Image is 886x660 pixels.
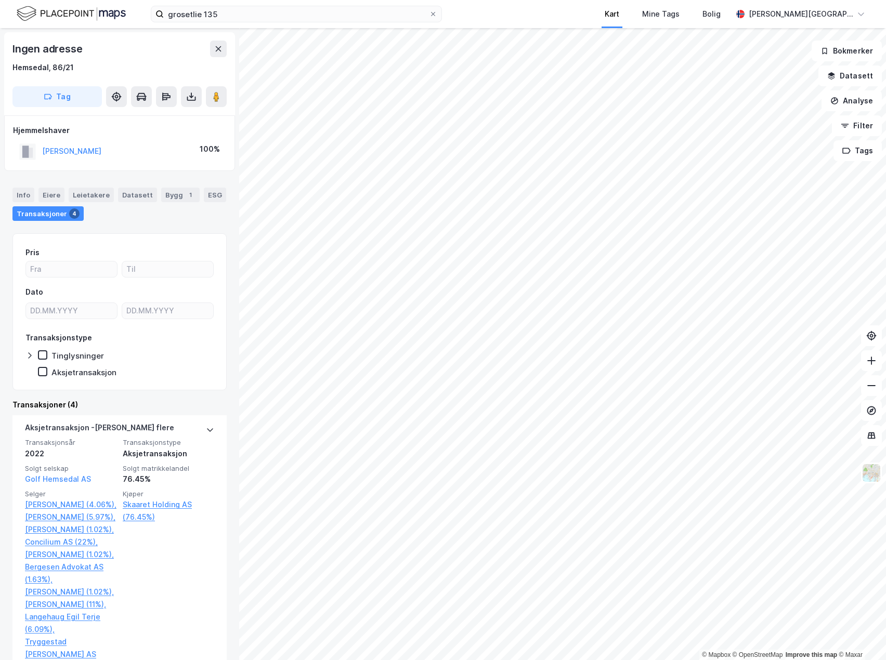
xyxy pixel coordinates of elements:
button: Analyse [822,90,882,111]
a: Skaaret Holding AS (76.45%) [123,498,214,523]
div: Kart [605,8,619,20]
div: Bolig [702,8,721,20]
span: Transaksjonstype [123,438,214,447]
input: DD.MM.YYYY [122,303,213,319]
a: OpenStreetMap [733,651,783,658]
div: Pris [25,246,40,259]
div: Transaksjonstype [25,332,92,344]
a: [PERSON_NAME] (11%), [25,598,116,611]
input: Fra [26,261,117,277]
a: Golf Hemsedal AS [25,474,91,483]
button: Tag [12,86,102,107]
div: 1 [185,190,196,200]
a: [PERSON_NAME] (4.06%), [25,498,116,511]
div: Ingen adresse [12,41,84,57]
a: Bergesen Advokat AS (1.63%), [25,561,116,586]
div: Bygg [161,188,200,202]
div: 100% [200,143,220,155]
div: 2022 [25,447,116,460]
span: Selger [25,490,116,498]
img: logo.f888ab2527a4732fd821a326f86c7f29.svg [17,5,126,23]
span: Solgt matrikkelandel [123,464,214,473]
div: Info [12,188,34,202]
span: Solgt selskap [25,464,116,473]
div: Mine Tags [642,8,680,20]
a: Improve this map [786,651,837,658]
div: 76.45% [123,473,214,485]
button: Filter [832,115,882,136]
a: Mapbox [702,651,731,658]
button: Bokmerker [812,41,882,61]
a: [PERSON_NAME] (5.97%), [25,511,116,523]
div: Aksjetransaksjon - [PERSON_NAME] flere [25,421,174,438]
input: DD.MM.YYYY [26,303,117,319]
a: [PERSON_NAME] (1.02%), [25,523,116,536]
div: Datasett [118,188,157,202]
div: [PERSON_NAME][GEOGRAPHIC_DATA] [749,8,853,20]
div: Aksjetransaksjon [123,447,214,460]
input: Til [122,261,213,277]
div: Dato [25,286,43,298]
iframe: Chat Widget [834,610,886,660]
div: Aksjetransaksjon [51,367,116,377]
a: [PERSON_NAME] (1.02%), [25,586,116,598]
input: Søk på adresse, matrikkel, gårdeiere, leietakere eller personer [164,6,429,22]
div: ESG [204,188,226,202]
span: Transaksjonsår [25,438,116,447]
a: [PERSON_NAME] (1.02%), [25,548,116,561]
div: Eiere [38,188,64,202]
a: Concilium AS (22%), [25,536,116,548]
button: Tags [833,140,882,161]
div: Tinglysninger [51,351,104,361]
div: Transaksjoner (4) [12,399,227,411]
div: Transaksjoner [12,206,84,221]
div: Hemsedal, 86/21 [12,61,74,74]
div: 4 [69,208,80,219]
div: Kontrollprogram for chat [834,610,886,660]
div: Leietakere [69,188,114,202]
button: Datasett [818,65,882,86]
a: Langehaug Egil Terje (6.09%), [25,611,116,636]
img: Z [862,463,881,483]
div: Hjemmelshaver [13,124,226,137]
span: Kjøper [123,490,214,498]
